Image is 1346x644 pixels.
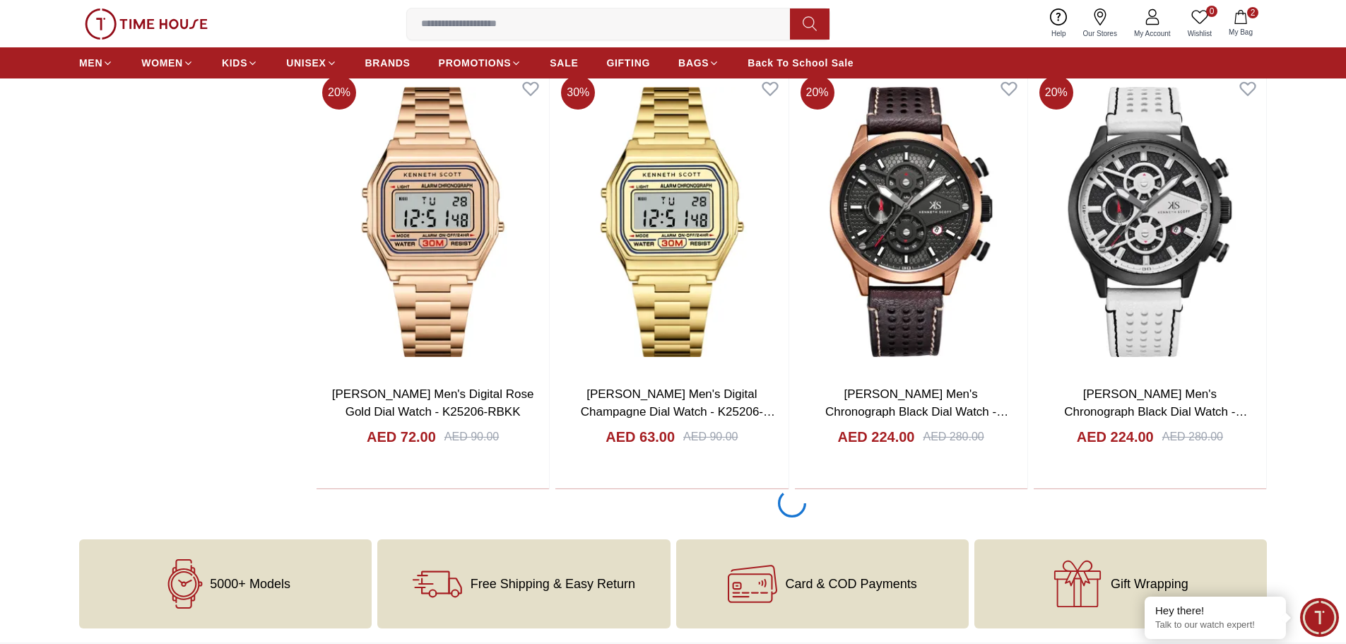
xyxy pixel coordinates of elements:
[1046,28,1072,39] span: Help
[1034,70,1266,374] img: Kenneth Scott Men's Chronograph Black Dial Watch - K25108-BLWB
[606,56,650,70] span: GIFTING
[1220,7,1261,40] button: 2My Bag
[678,50,719,76] a: BAGS
[332,387,534,419] a: [PERSON_NAME] Men's Digital Rose Gold Dial Watch - K25206-RBKK
[471,577,635,591] span: Free Shipping & Easy Return
[1179,6,1220,42] a: 0Wishlist
[141,56,183,70] span: WOMEN
[550,56,578,70] span: SALE
[683,428,738,445] div: AED 90.00
[1077,427,1154,447] h4: AED 224.00
[801,76,834,110] span: 20 %
[1300,598,1339,637] div: Chat Widget
[1155,619,1275,631] p: Talk to our watch expert!
[1039,76,1073,110] span: 20 %
[286,56,326,70] span: UNISEX
[678,56,709,70] span: BAGS
[79,56,102,70] span: MEN
[222,50,258,76] a: KIDS
[365,56,411,70] span: BRANDS
[210,577,290,591] span: 5000+ Models
[550,50,578,76] a: SALE
[561,76,595,110] span: 30 %
[286,50,336,76] a: UNISEX
[748,50,854,76] a: Back To School Sale
[795,70,1027,374] img: Kenneth Scott Men's Chronograph Black Dial Watch - K25108-DLDB
[1182,28,1217,39] span: Wishlist
[1155,604,1275,618] div: Hey there!
[322,76,356,110] span: 20 %
[748,56,854,70] span: Back To School Sale
[825,387,1008,437] a: [PERSON_NAME] Men's Chronograph Black Dial Watch - K25108-DLDB
[1162,428,1223,445] div: AED 280.00
[444,428,499,445] div: AED 90.00
[1078,28,1123,39] span: Our Stores
[365,50,411,76] a: BRANDS
[1075,6,1126,42] a: Our Stores
[222,56,247,70] span: KIDS
[1043,6,1075,42] a: Help
[141,50,194,76] a: WOMEN
[923,428,984,445] div: AED 280.00
[367,427,436,447] h4: AED 72.00
[606,50,650,76] a: GIFTING
[786,577,917,591] span: Card & COD Payments
[606,427,675,447] h4: AED 63.00
[1223,27,1258,37] span: My Bag
[439,56,512,70] span: PROMOTIONS
[317,70,549,374] img: Kenneth Scott Men's Digital Rose Gold Dial Watch - K25206-RBKK
[1128,28,1176,39] span: My Account
[555,70,788,374] img: Kenneth Scott Men's Digital Champagne Dial Watch - K25206-GBGC
[439,50,522,76] a: PROMOTIONS
[1111,577,1188,591] span: Gift Wrapping
[1206,6,1217,17] span: 0
[85,8,208,40] img: ...
[79,50,113,76] a: MEN
[581,387,775,437] a: [PERSON_NAME] Men's Digital Champagne Dial Watch - K25206-GBGC
[1247,7,1258,18] span: 2
[838,427,915,447] h4: AED 224.00
[1064,387,1247,437] a: [PERSON_NAME] Men's Chronograph Black Dial Watch - K25108-BLWB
